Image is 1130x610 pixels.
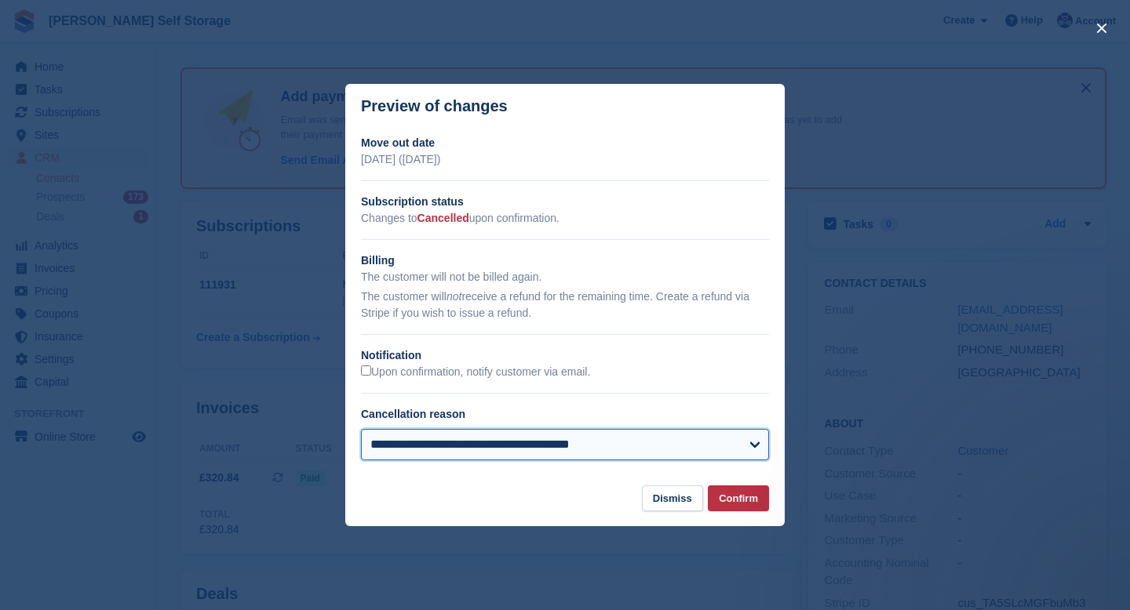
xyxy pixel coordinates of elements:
[1089,16,1114,41] button: close
[361,269,769,285] p: The customer will not be billed again.
[361,252,769,269] h2: Billing
[361,408,465,420] label: Cancellation reason
[361,365,371,376] input: Upon confirmation, notify customer via email.
[642,485,703,511] button: Dismiss
[361,151,769,168] p: [DATE] ([DATE])
[361,210,769,227] p: Changes to upon confirmation.
[417,212,469,224] span: Cancelled
[708,485,769,511] button: Confirm
[361,289,769,321] p: The customer will receive a refund for the remaining time. Create a refund via Stripe if you wish...
[361,365,590,379] label: Upon confirmation, notify customer via email.
[361,347,769,364] h2: Notification
[361,135,769,151] h2: Move out date
[361,194,769,210] h2: Subscription status
[361,97,508,115] p: Preview of changes
[447,290,461,303] em: not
